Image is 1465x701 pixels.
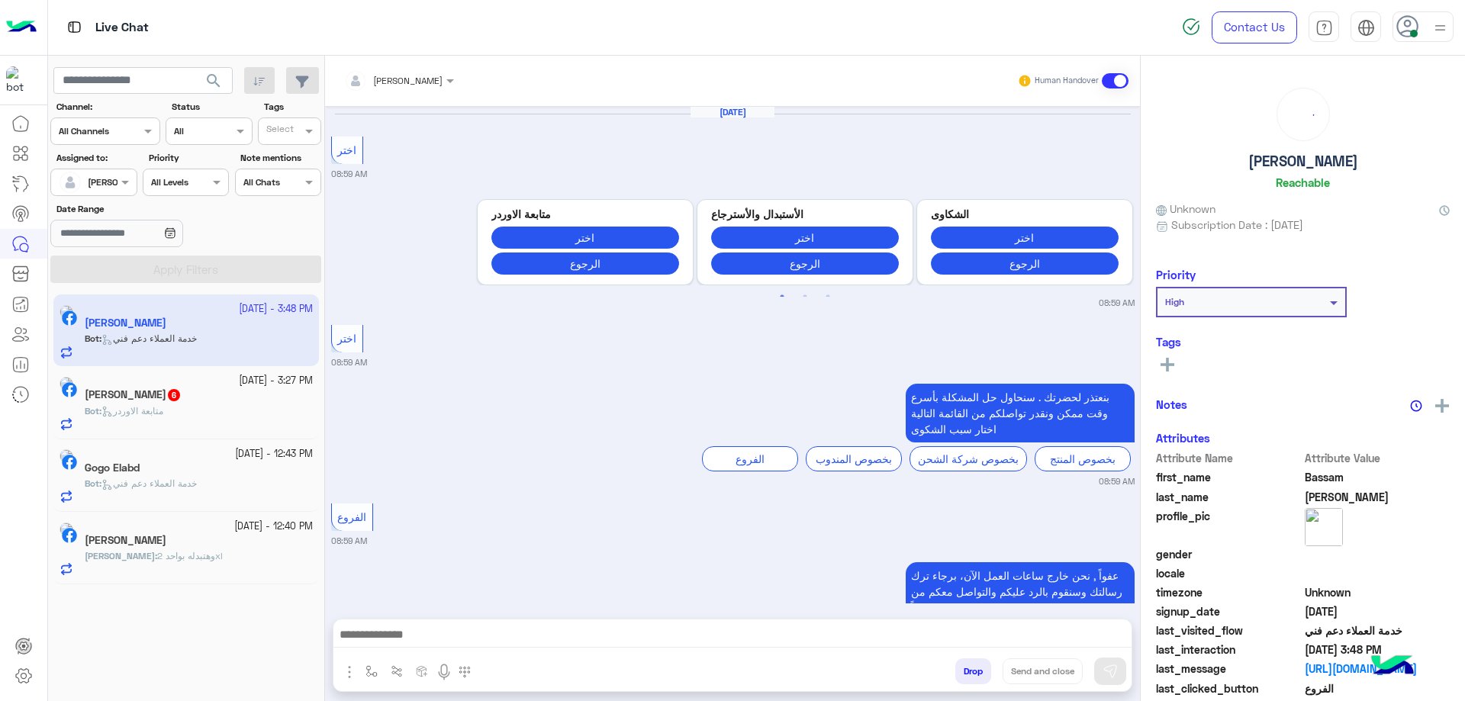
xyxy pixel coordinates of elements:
[1003,658,1083,684] button: Send and close
[1156,603,1302,619] span: signup_date
[459,666,471,678] img: make a call
[85,405,101,416] b: :
[85,461,140,474] h5: Gogo Elabd
[95,18,149,38] p: Live Chat
[6,66,34,94] img: 713415422032625
[1366,640,1419,693] img: hulul-logo.png
[239,374,313,388] small: [DATE] - 3:27 PM
[235,447,313,461] small: [DATE] - 12:43 PM
[1099,297,1135,309] small: 08:59 AM
[1305,661,1451,677] a: [URL][DOMAIN_NAME]
[1035,446,1131,471] div: بخصوص المنتج
[711,252,899,275] button: الرجوع
[331,168,367,180] small: 08:59 AM
[1281,92,1325,137] div: loading...
[240,151,319,165] label: Note mentions
[1156,622,1302,638] span: last_visited_flow
[391,665,403,677] img: Trigger scenario
[435,663,453,681] img: send voice note
[1156,201,1215,217] span: Unknown
[62,455,77,470] img: Facebook
[1156,546,1302,562] span: gender
[85,550,157,561] b: :
[910,446,1027,471] div: بخصوص شركة الشحن
[101,478,197,489] span: خدمة العملاء دعم فني
[416,665,428,677] img: create order
[1103,664,1118,679] img: send message
[85,478,101,489] b: :
[337,332,356,345] span: اختر
[931,252,1119,275] button: الرجوع
[1035,75,1099,87] small: Human Handover
[101,405,163,416] span: متابعة الاوردر
[56,151,135,165] label: Assigned to:
[1305,642,1451,658] span: 2025-09-22T12:48:57.954Z
[774,289,790,304] button: 1 of 2
[410,658,435,683] button: create order
[711,206,899,222] p: الأستبدال والأسترجاع
[264,122,294,140] div: Select
[1305,489,1451,505] span: Ahmed
[1156,335,1450,349] h6: Tags
[331,356,367,368] small: 08:59 AM
[6,11,37,43] img: Logo
[1305,622,1451,638] span: خدمة العملاء دعم فني
[491,227,679,249] button: اختر
[906,384,1135,442] p: 22/9/2025, 8:59 AM
[62,382,77,397] img: Facebook
[1248,153,1358,170] h5: [PERSON_NAME]
[1156,642,1302,658] span: last_interaction
[1212,11,1297,43] a: Contact Us
[1410,400,1422,412] img: notes
[1156,508,1302,543] span: profile_pic
[85,405,99,416] span: Bot
[1309,11,1339,43] a: tab
[1156,565,1302,581] span: locale
[1182,18,1200,36] img: spinner
[1305,584,1451,600] span: Unknown
[1276,175,1330,189] h6: Reachable
[1435,399,1449,413] img: add
[1305,565,1451,581] span: null
[1305,603,1451,619] span: 2025-09-21T18:32:10.866Z
[234,519,313,534] small: [DATE] - 12:40 PM
[491,206,679,222] p: متابعة الاوردر
[931,227,1119,249] button: اختر
[331,535,367,547] small: 08:59 AM
[491,252,679,275] button: الرجوع
[702,446,798,471] div: الفروع
[195,67,233,100] button: search
[85,478,99,489] span: Bot
[85,388,182,401] h5: Ahmed Tesho
[711,227,899,249] button: اختر
[1156,450,1302,466] span: Attribute Name
[172,100,250,114] label: Status
[1156,489,1302,505] span: last_name
[1357,19,1375,37] img: tab
[385,658,410,683] button: Trigger scenario
[62,528,77,543] img: Facebook
[359,658,385,683] button: select flow
[955,658,991,684] button: Drop
[906,562,1135,621] p: 22/9/2025, 8:59 AM
[1305,546,1451,562] span: null
[337,510,366,523] span: الفروع
[50,256,321,283] button: Apply Filters
[157,550,223,561] span: وهتبدله بواحد 2xl
[1305,680,1451,696] span: الفروع
[60,523,73,536] img: picture
[365,665,378,677] img: select flow
[65,18,84,37] img: tab
[1305,508,1343,546] img: picture
[85,550,155,561] span: [PERSON_NAME]
[1156,661,1302,677] span: last_message
[1171,217,1303,233] span: Subscription Date : [DATE]
[264,100,320,114] label: Tags
[1156,397,1187,411] h6: Notes
[1315,19,1333,37] img: tab
[60,377,73,391] img: picture
[806,446,902,471] div: بخصوص المندوب
[1156,469,1302,485] span: first_name
[204,72,223,90] span: search
[60,172,81,193] img: defaultAdmin.png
